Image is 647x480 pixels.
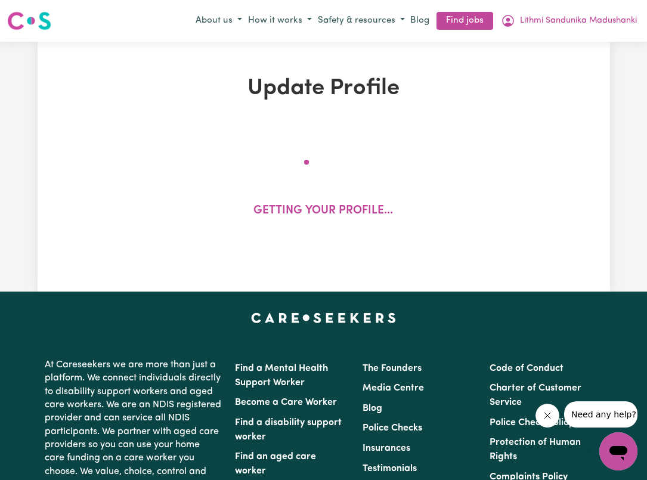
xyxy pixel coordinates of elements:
[490,383,581,407] a: Charter of Customer Service
[363,383,424,393] a: Media Centre
[363,423,422,433] a: Police Checks
[437,12,493,30] a: Find jobs
[315,11,408,31] button: Safety & resources
[520,14,637,27] span: Lithmi Sandunika Madushanki
[490,438,581,462] a: Protection of Human Rights
[363,464,417,473] a: Testimonials
[564,401,637,428] iframe: Message from company
[535,404,559,428] iframe: Close message
[490,418,573,428] a: Police Check Policy
[490,364,564,373] a: Code of Conduct
[235,452,316,476] a: Find an aged care worker
[498,11,640,31] button: My Account
[251,313,396,323] a: Careseekers home page
[235,364,328,388] a: Find a Mental Health Support Worker
[363,444,410,453] a: Insurances
[7,7,51,35] a: Careseekers logo
[193,11,245,31] button: About us
[7,10,51,32] img: Careseekers logo
[245,11,315,31] button: How it works
[363,404,382,413] a: Blog
[253,203,393,220] p: Getting your profile...
[235,398,337,407] a: Become a Care Worker
[408,12,432,30] a: Blog
[235,418,342,442] a: Find a disability support worker
[599,432,637,470] iframe: Button to launch messaging window
[363,364,422,373] a: The Founders
[140,75,507,103] h1: Update Profile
